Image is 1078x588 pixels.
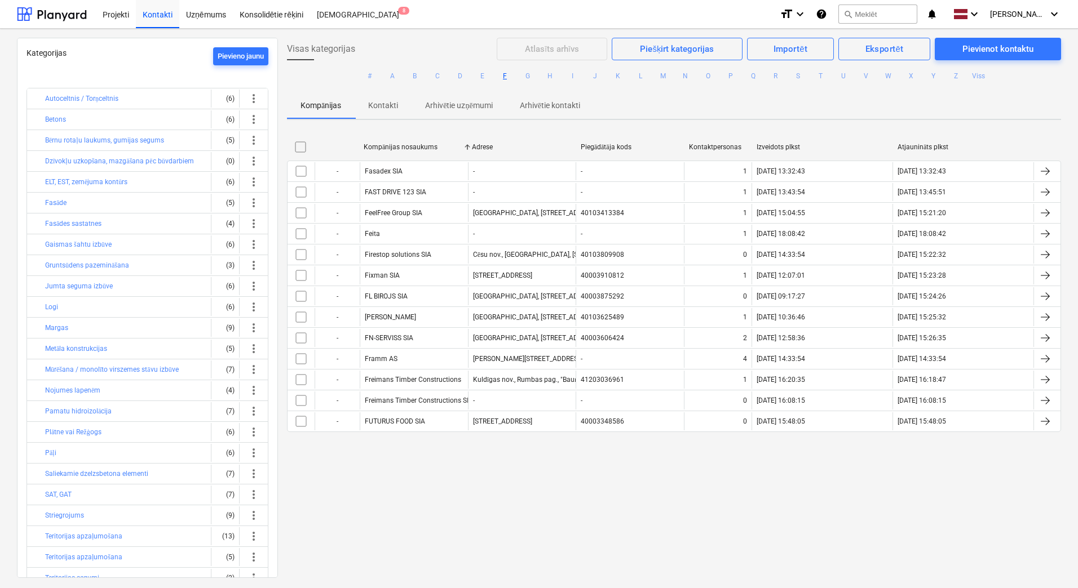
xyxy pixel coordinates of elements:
[368,100,398,112] p: Kontakti
[898,271,946,279] div: [DATE] 15:23:28
[45,321,68,335] button: Margas
[247,529,260,543] span: more_vert
[757,292,805,300] div: [DATE] 09:17:27
[45,509,84,522] button: Striegrojums
[247,154,260,168] span: more_vert
[743,355,747,363] div: 4
[747,38,834,60] button: Importēt
[216,90,235,108] div: (6)
[972,69,986,83] button: Viss
[216,569,235,587] div: (2)
[865,42,904,56] div: Eksportēt
[216,277,235,295] div: (6)
[743,376,747,384] div: 1
[757,355,805,363] div: [DATE] 14:33:54
[216,423,235,441] div: (6)
[898,313,946,321] div: [DATE] 15:25:32
[45,488,72,501] button: SAT, GAT
[689,143,748,151] div: Kontaktpersonas
[581,188,582,196] div: -
[45,217,101,230] button: Fasādes sastatnes
[898,251,946,259] div: [DATE] 15:22:32
[898,397,946,404] div: [DATE] 16:08:15
[476,69,489,83] button: E
[45,467,148,480] button: Saliekamie dzelzsbetona elementi
[365,292,408,300] div: FL BIROJS SIA
[566,69,580,83] button: I
[315,204,360,222] div: -
[45,529,122,543] button: Teritorijas apzaļumošana
[398,7,409,15] span: 8
[315,183,360,201] div: -
[882,69,895,83] button: W
[898,230,946,238] div: [DATE] 18:08:42
[216,256,235,274] div: (3)
[581,230,582,238] div: -
[473,313,600,321] div: [GEOGRAPHIC_DATA], [STREET_ADDRESS]
[247,113,260,126] span: more_vert
[365,188,426,196] div: FAST DRIVE 123 SIA
[365,355,397,363] div: Framm AS
[743,251,747,259] div: 0
[45,279,113,293] button: Jumta seguma izbūve
[45,363,179,376] button: Mūrēšana / monolīto virszemes stāvu izbūve
[425,100,492,112] p: Arhivētie uzņēmumi
[365,167,403,175] div: Fasadex SIA
[473,230,475,238] div: -
[898,143,1030,152] div: Atjaunināts plkst
[816,7,827,21] i: Zināšanu pamats
[453,69,467,83] button: D
[949,69,963,83] button: Z
[679,69,692,83] button: N
[247,509,260,522] span: more_vert
[904,69,918,83] button: X
[757,397,805,404] div: [DATE] 16:08:15
[247,175,260,189] span: more_vert
[408,69,422,83] button: B
[927,69,940,83] button: Y
[45,342,107,355] button: Metāla konstrukcijas
[247,300,260,314] span: more_vert
[473,376,609,384] div: Kuldīgas nov., Rumbas pag., "Bauņi", LV-3309
[216,194,235,212] div: (5)
[247,238,260,251] span: more_vert
[581,355,582,363] div: -
[247,92,260,105] span: more_vert
[898,355,946,363] div: [DATE] 14:33:54
[247,217,260,230] span: more_vert
[838,38,930,60] button: Eksportēt
[757,271,805,279] div: [DATE] 12:07:01
[757,313,805,321] div: [DATE] 10:36:46
[743,230,747,238] div: 1
[611,69,625,83] button: K
[365,271,400,279] div: Fixman SIA
[287,42,355,56] span: Visas kategorijas
[757,376,805,384] div: [DATE] 16:20:35
[581,209,624,217] div: 40103413384
[746,69,760,83] button: Q
[898,417,946,425] div: [DATE] 15:48:05
[247,425,260,439] span: more_vert
[814,69,828,83] button: T
[757,188,805,196] div: [DATE] 13:43:54
[1048,7,1061,21] i: keyboard_arrow_down
[581,313,624,321] div: 40103625489
[743,417,747,425] div: 0
[473,167,475,175] div: -
[45,133,164,147] button: Bērnu rotaļu laukums, gumijas segums
[757,251,805,259] div: [DATE] 14:33:54
[634,69,647,83] button: L
[216,131,235,149] div: (5)
[990,10,1046,19] span: [PERSON_NAME]
[898,167,946,175] div: [DATE] 13:32:43
[473,188,475,196] div: -
[898,334,946,342] div: [DATE] 15:26:35
[743,271,747,279] div: 1
[247,446,260,460] span: more_vert
[247,279,260,293] span: more_vert
[45,259,129,272] button: Gruntsūdens pazemināšana
[247,384,260,397] span: more_vert
[216,235,235,253] div: (6)
[581,271,624,279] div: 40003910812
[216,381,235,399] div: (4)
